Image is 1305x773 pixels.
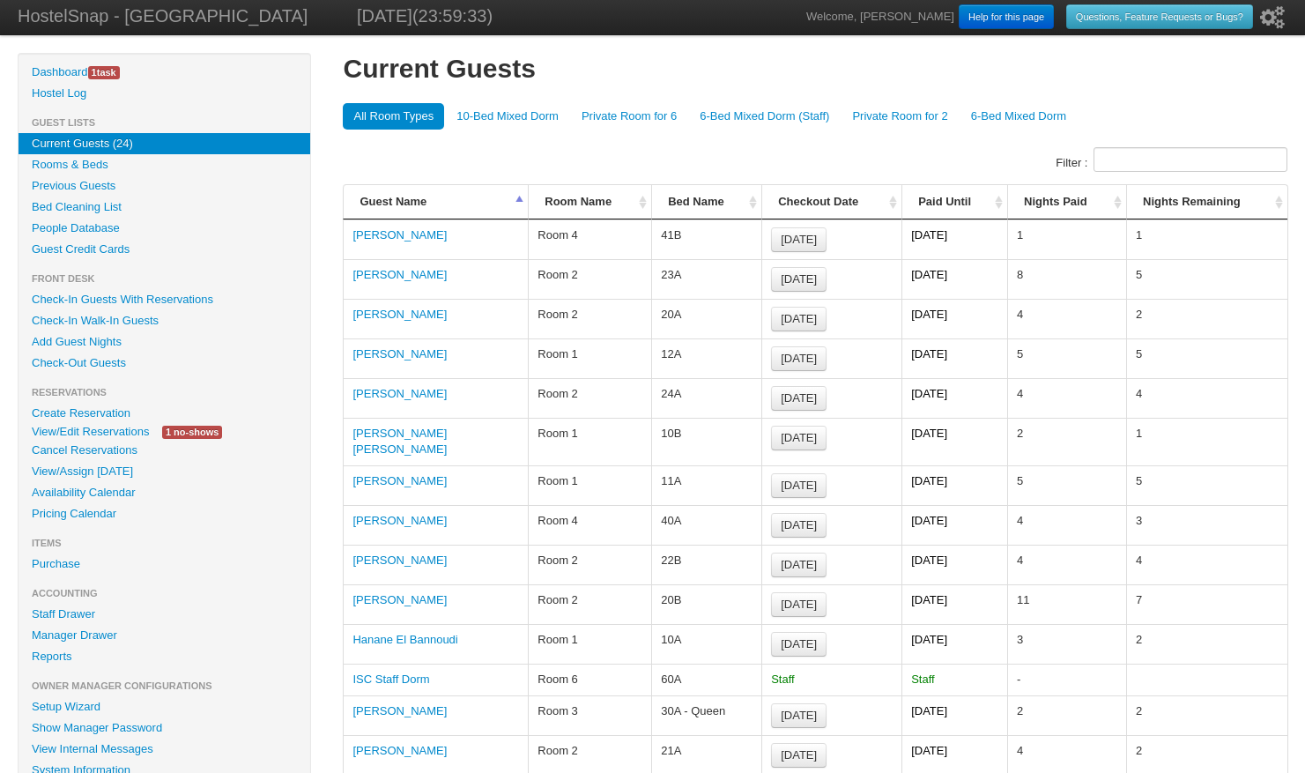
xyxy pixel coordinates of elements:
[651,299,761,338] td: 20A
[1126,695,1287,735] td: 2
[781,352,817,365] span: [DATE]
[19,112,310,133] li: Guest Lists
[343,185,528,219] th: Guest Name: activate to sort column descending
[528,299,651,338] td: Room 2
[651,219,761,259] td: 41B
[19,503,310,524] a: Pricing Calendar
[771,426,827,450] a: [DATE]
[651,185,761,219] th: Bed Name: activate to sort column ascending
[528,185,651,219] th: Room Name: activate to sort column ascending
[19,532,310,554] li: Items
[901,219,1007,259] td: [DATE]
[19,482,310,503] a: Availability Calendar
[19,289,310,310] a: Check-In Guests With Reservations
[1126,299,1287,338] td: 2
[771,513,827,538] a: [DATE]
[1007,624,1126,664] td: 3
[528,624,651,664] td: Room 1
[19,218,310,239] a: People Database
[781,391,817,405] span: [DATE]
[149,422,235,441] a: 1 no-shows
[901,418,1007,465] td: [DATE]
[19,717,310,739] a: Show Manager Password
[1126,624,1287,664] td: 2
[352,593,447,606] a: [PERSON_NAME]
[88,66,120,79] span: task
[352,268,447,281] a: [PERSON_NAME]
[19,675,310,696] li: Owner Manager Configurations
[446,103,569,130] a: 10-Bed Mixed Dorm
[901,259,1007,299] td: [DATE]
[781,479,817,492] span: [DATE]
[771,743,827,768] a: [DATE]
[162,426,222,439] span: 1 no-shows
[528,584,651,624] td: Room 2
[528,338,651,378] td: Room 1
[771,227,827,252] a: [DATE]
[771,553,827,577] a: [DATE]
[19,331,310,353] a: Add Guest Nights
[901,465,1007,505] td: [DATE]
[19,175,310,197] a: Previous Guests
[651,624,761,664] td: 10A
[19,422,162,441] a: View/Edit Reservations
[1007,338,1126,378] td: 5
[771,673,795,686] span: Staff
[1007,695,1126,735] td: 2
[1066,4,1253,29] a: Questions, Feature Requests or Bugs?
[528,545,651,584] td: Room 2
[651,584,761,624] td: 20B
[651,378,761,418] td: 24A
[528,259,651,299] td: Room 2
[19,353,310,374] a: Check-Out Guests
[528,465,651,505] td: Room 1
[901,185,1007,219] th: Paid Until: activate to sort column ascending
[19,62,310,83] a: Dashboard1task
[19,696,310,717] a: Setup Wizard
[352,387,447,400] a: [PERSON_NAME]
[19,604,310,625] a: Staff Drawer
[528,695,651,735] td: Room 3
[19,403,310,424] a: Create Reservation
[771,592,827,617] a: [DATE]
[1056,147,1287,180] label: Filter :
[343,53,1287,85] h1: Current Guests
[352,554,447,567] a: [PERSON_NAME]
[901,545,1007,584] td: [DATE]
[19,133,310,154] a: Current Guests (24)
[651,465,761,505] td: 11A
[352,673,429,686] a: ISC Staff Dorm
[959,4,1054,29] a: Help for this page
[19,440,310,461] a: Cancel Reservations
[1007,465,1126,505] td: 5
[781,637,817,650] span: [DATE]
[343,103,444,130] a: All Room Types
[352,514,447,527] a: [PERSON_NAME]
[901,299,1007,338] td: [DATE]
[1126,418,1287,465] td: 1
[781,272,817,286] span: [DATE]
[352,474,447,487] a: [PERSON_NAME]
[1007,418,1126,465] td: 2
[528,664,651,695] td: Room 6
[842,103,958,130] a: Private Room for 2
[19,382,310,403] li: Reservations
[771,307,827,331] a: [DATE]
[781,431,817,444] span: [DATE]
[771,632,827,657] a: [DATE]
[1007,545,1126,584] td: 4
[901,505,1007,545] td: [DATE]
[901,664,1007,695] td: Staff
[761,185,901,219] th: Checkout Date: activate to sort column ascending
[651,664,761,695] td: 60A
[901,378,1007,418] td: [DATE]
[1007,299,1126,338] td: 4
[352,308,447,321] a: [PERSON_NAME]
[528,418,651,465] td: Room 1
[781,558,817,571] span: [DATE]
[901,338,1007,378] td: [DATE]
[781,598,817,611] span: [DATE]
[352,704,447,717] a: [PERSON_NAME]
[901,695,1007,735] td: [DATE]
[1007,259,1126,299] td: 8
